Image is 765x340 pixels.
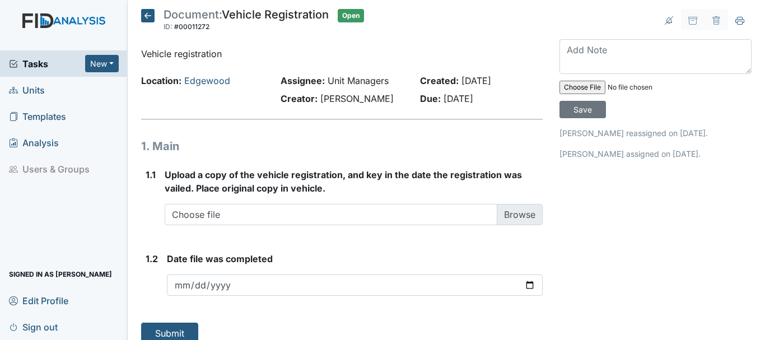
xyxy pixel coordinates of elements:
strong: Assignee: [281,75,325,86]
strong: Location: [141,75,181,86]
a: Tasks [9,57,85,71]
strong: Creator: [281,93,318,104]
span: Templates [9,108,66,125]
span: [DATE] [461,75,491,86]
span: Open [338,9,364,22]
div: Vehicle Registration [164,9,329,34]
span: [DATE] [444,93,473,104]
span: Analysis [9,134,59,151]
span: [PERSON_NAME] [320,93,394,104]
span: Signed in as [PERSON_NAME] [9,266,112,283]
button: New [85,55,119,72]
span: Document: [164,8,222,21]
span: Upload a copy of the vehicle registration, and key in the date the registration was vailed. Place... [165,169,522,194]
a: Edgewood [184,75,230,86]
p: Vehicle registration [141,47,543,60]
span: #00011272 [174,22,209,31]
span: Units [9,81,45,99]
span: Edit Profile [9,292,68,309]
label: 1.1 [146,168,156,181]
span: Date file was completed [167,253,273,264]
strong: Created: [420,75,459,86]
input: Save [559,101,606,118]
span: Sign out [9,318,58,336]
p: [PERSON_NAME] reassigned on [DATE]. [559,127,752,139]
span: ID: [164,22,172,31]
strong: Due: [420,93,441,104]
label: 1.2 [146,252,158,266]
p: [PERSON_NAME] assigned on [DATE]. [559,148,752,160]
span: Unit Managers [328,75,389,86]
h1: 1. Main [141,138,543,155]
